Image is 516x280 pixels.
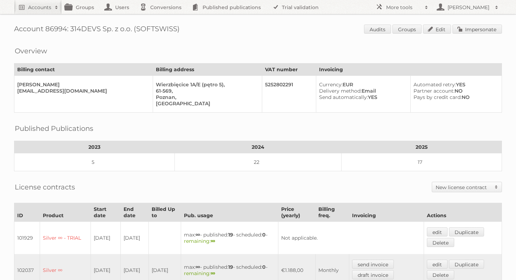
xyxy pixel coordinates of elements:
[452,25,502,34] a: Impersonate
[436,184,491,191] h2: New license contract
[14,203,40,222] th: ID
[184,270,215,276] span: remaining:
[262,264,266,270] strong: 0
[156,81,256,88] div: Wierzbięcice 1A/E (pętro 5),
[211,238,215,244] strong: ∞
[17,88,147,94] div: [EMAIL_ADDRESS][DOMAIN_NAME]
[319,94,368,100] span: Send automatically:
[156,88,256,94] div: 61-569,
[262,64,316,76] th: VAT number
[427,238,454,247] a: Delete
[449,260,484,269] a: Duplicate
[262,232,266,238] strong: 0
[40,203,91,222] th: Product
[414,94,462,100] span: Pays by credit card:
[352,260,394,269] a: send invoice
[14,64,153,76] th: Billing contact
[316,203,349,222] th: Billing freq.
[228,232,233,238] strong: 19
[14,25,502,35] h1: Account 86994: 314DEVS Sp. z o.o. (SOFTSWISS)
[184,238,215,244] span: remaining:
[319,88,362,94] span: Delivery method:
[196,232,200,238] strong: ∞
[491,182,502,192] span: Toggle
[262,76,316,113] td: 5252802291
[349,203,424,222] th: Invoicing
[211,270,215,276] strong: ∞
[427,260,448,269] a: edit
[120,222,148,254] td: [DATE]
[414,81,496,88] div: YES
[228,264,233,270] strong: 19
[432,182,502,192] a: New license contract
[196,264,200,270] strong: ∞
[449,227,484,236] a: Duplicate
[15,46,47,56] h2: Overview
[423,25,451,34] a: Edit
[319,81,405,88] div: EUR
[175,153,342,171] td: 22
[364,25,391,34] a: Audits
[427,227,448,236] a: edit
[14,153,175,171] td: 5
[15,123,93,134] h2: Published Publications
[316,64,502,76] th: Invoicing
[156,94,256,100] div: Poznan,
[319,94,405,100] div: YES
[91,222,120,254] td: [DATE]
[319,81,343,88] span: Currency:
[278,222,424,254] td: Not applicable.
[427,270,454,279] a: Delete
[120,203,148,222] th: End date
[156,100,256,107] div: [GEOGRAPHIC_DATA]
[341,141,502,153] th: 2025
[153,64,262,76] th: Billing address
[414,88,455,94] span: Partner account:
[17,81,147,88] div: [PERSON_NAME]
[15,182,75,192] h2: License contracts
[352,270,394,279] a: draft invoice
[446,4,491,11] h2: [PERSON_NAME]
[14,222,40,254] td: 101929
[319,88,405,94] div: Email
[181,222,278,254] td: max: - published: - scheduled: -
[148,203,181,222] th: Billed Up to
[181,203,278,222] th: Pub. usage
[40,222,91,254] td: Silver ∞ - TRIAL
[341,153,502,171] td: 17
[424,203,502,222] th: Actions
[386,4,421,11] h2: More tools
[278,203,316,222] th: Price (yearly)
[175,141,342,153] th: 2024
[414,88,496,94] div: NO
[14,141,175,153] th: 2023
[28,4,51,11] h2: Accounts
[91,203,120,222] th: Start date
[414,81,456,88] span: Automated retry:
[414,94,496,100] div: NO
[392,25,422,34] a: Groups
